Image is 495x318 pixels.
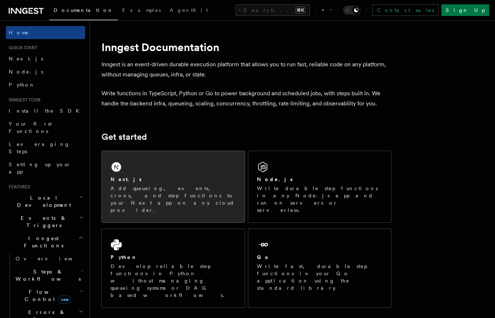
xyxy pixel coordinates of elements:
a: Setting up your app [6,158,85,178]
a: Get started [101,132,147,142]
span: Leveraging Steps [9,141,70,154]
span: Inngest tour [6,97,41,103]
p: Add queueing, events, crons, and step functions to your Next app on any cloud provider. [111,185,236,214]
span: Features [6,184,30,190]
a: Your first Functions [6,117,85,138]
span: new [59,296,71,304]
span: Overview [16,256,90,261]
p: Write functions in TypeScript, Python or Go to power background and scheduled jobs, with steps bu... [101,88,391,109]
a: Node.jsWrite durable step functions in any Node.js app and run on servers or serverless. [248,151,391,223]
a: GoWrite fast, durable step functions in your Go application using the standard library. [248,229,391,308]
p: Develop reliable step functions in Python without managing queueing systems or DAG based workflows. [111,263,236,299]
h1: Inngest Documentation [101,41,391,54]
h2: Next.js [111,176,142,183]
p: Write durable step functions in any Node.js app and run on servers or serverless. [257,185,382,214]
span: Examples [122,7,161,13]
span: Local Development [6,194,79,209]
a: Overview [13,252,85,265]
span: Documentation [54,7,113,13]
button: Steps & Workflows [13,265,85,285]
h2: Go [257,254,270,261]
p: Inngest is an event-driven durable execution platform that allows you to run fast, reliable code ... [101,59,391,80]
span: Setting up your app [9,162,71,175]
span: Quick start [6,45,37,51]
span: Steps & Workflows [13,268,81,283]
span: Events & Triggers [6,214,79,229]
button: Events & Triggers [6,212,85,232]
a: AgentKit [165,2,212,20]
span: Python [9,82,35,88]
button: Inngest Functions [6,232,85,252]
p: Write fast, durable step functions in your Go application using the standard library. [257,263,382,292]
a: Python [6,78,85,91]
a: Next.js [6,52,85,65]
h2: Node.js [257,176,293,183]
a: PythonDevelop reliable step functions in Python without managing queueing systems or DAG based wo... [101,229,245,308]
a: Home [6,26,85,39]
h2: Python [111,254,137,261]
span: Install the SDK [9,108,84,114]
button: Flow Controlnew [13,285,85,306]
span: Your first Functions [9,121,52,134]
span: Inngest Functions [6,235,78,249]
a: Install the SDK [6,104,85,117]
a: Sign Up [441,4,489,16]
a: Node.js [6,65,85,78]
a: Leveraging Steps [6,138,85,158]
span: Home [9,29,29,36]
a: Documentation [49,2,118,20]
span: AgentKit [170,7,208,13]
button: Toggle dark mode [343,6,361,14]
span: Node.js [9,69,43,75]
a: Next.jsAdd queueing, events, crons, and step functions to your Next app on any cloud provider. [101,151,245,223]
span: Next.js [9,56,43,62]
a: Contact sales [372,4,438,16]
button: Search...⌘K [236,4,310,16]
kbd: ⌘K [295,7,305,14]
a: Examples [118,2,165,20]
button: Local Development [6,191,85,212]
span: Flow Control [13,288,80,303]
